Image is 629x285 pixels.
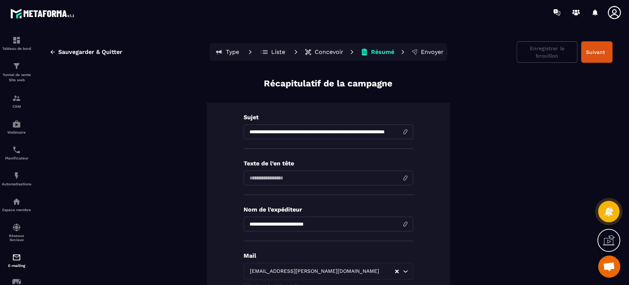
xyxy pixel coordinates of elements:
p: Nom de l'expéditeur [244,206,413,213]
button: Liste [256,45,290,59]
p: Mail [244,252,413,259]
p: E-mailing [2,264,31,268]
img: social-network [12,223,21,232]
img: logo [10,7,77,20]
a: emailemailE-mailing [2,247,31,273]
p: Envoyer [421,48,444,56]
button: Envoyer [409,45,446,59]
input: Search for option [381,267,394,275]
a: automationsautomationsWebinaire [2,114,31,140]
p: Webinaire [2,130,31,134]
span: Sauvegarder & Quitter [58,48,122,56]
img: automations [12,197,21,206]
img: automations [12,120,21,128]
button: Suivant [581,41,612,63]
button: Résumé [358,45,396,59]
p: Tableau de bord [2,47,31,51]
a: formationformationTableau de bord [2,30,31,56]
a: formationformationCRM [2,88,31,114]
img: formation [12,36,21,45]
img: formation [12,94,21,103]
p: Type [226,48,239,56]
p: CRM [2,104,31,109]
p: Réseaux Sociaux [2,234,31,242]
button: Clear Selected [395,269,399,274]
img: formation [12,62,21,71]
p: Concevoir [315,48,343,56]
div: Ouvrir le chat [598,255,620,278]
a: schedulerschedulerPlanificateur [2,140,31,166]
p: Espace membre [2,208,31,212]
p: Sujet [244,114,413,121]
p: Tunnel de vente Site web [2,72,31,83]
p: Résumé [371,48,394,56]
a: formationformationTunnel de vente Site web [2,56,31,88]
img: email [12,253,21,262]
div: Search for option [244,263,413,280]
a: automationsautomationsAutomatisations [2,166,31,192]
img: scheduler [12,145,21,154]
img: automations [12,171,21,180]
button: Sauvegarder & Quitter [44,45,128,59]
p: Planificateur [2,156,31,160]
button: Concevoir [302,45,346,59]
p: Automatisations [2,182,31,186]
p: Texte de l’en tête [244,160,413,167]
a: automationsautomationsEspace membre [2,192,31,217]
span: [EMAIL_ADDRESS][PERSON_NAME][DOMAIN_NAME] [248,267,381,275]
a: social-networksocial-networkRéseaux Sociaux [2,217,31,247]
p: Récapitulatif de la campagne [264,78,392,90]
p: Liste [271,48,285,56]
button: Type [211,45,244,59]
